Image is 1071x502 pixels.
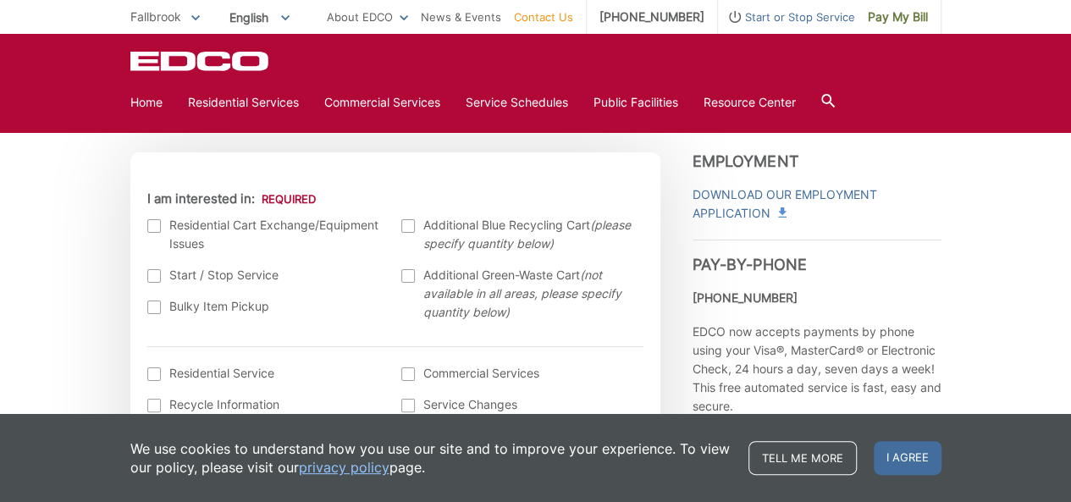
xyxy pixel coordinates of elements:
[299,458,389,477] a: privacy policy
[421,8,501,26] a: News & Events
[130,439,731,477] p: We use cookies to understand how you use our site and to improve your experience. To view our pol...
[704,93,796,112] a: Resource Center
[147,364,385,383] label: Residential Service
[324,93,440,112] a: Commercial Services
[147,395,385,414] label: Recycle Information
[693,152,941,171] h3: Employment
[693,323,941,416] p: EDCO now accepts payments by phone using your Visa®, MasterCard® or Electronic Check, 24 hours a ...
[147,297,385,316] label: Bulky Item Pickup
[693,240,941,274] h3: Pay-by-Phone
[130,9,181,24] span: Fallbrook
[401,364,639,383] label: Commercial Services
[217,3,302,31] span: English
[868,8,928,26] span: Pay My Bill
[147,191,316,207] label: I am interested in:
[147,216,385,253] label: Residential Cart Exchange/Equipment Issues
[423,216,639,253] span: Additional Blue Recycling Cart
[593,93,678,112] a: Public Facilities
[327,8,408,26] a: About EDCO
[401,395,639,414] label: Service Changes
[423,268,621,319] em: (not available in all areas, please specify quantity below)
[693,185,941,223] a: Download Our Employment Application
[423,218,631,251] em: (please specify quantity below)
[130,51,271,71] a: EDCD logo. Return to the homepage.
[466,93,568,112] a: Service Schedules
[130,93,163,112] a: Home
[188,93,299,112] a: Residential Services
[693,290,798,305] strong: [PHONE_NUMBER]
[423,266,639,322] span: Additional Green-Waste Cart
[514,8,573,26] a: Contact Us
[147,266,385,284] label: Start / Stop Service
[748,441,857,475] a: Tell me more
[874,441,941,475] span: I agree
